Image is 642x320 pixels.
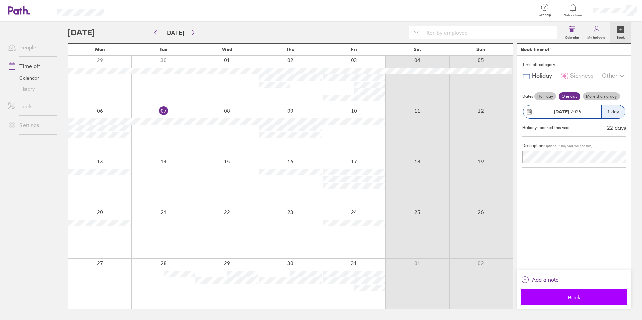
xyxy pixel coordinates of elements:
button: Add a note [521,274,559,285]
span: Dates [522,94,533,99]
strong: [DATE] [554,109,569,115]
span: (Optional. Only you will see this) [543,144,592,148]
span: Description [522,143,543,148]
a: Calendar [3,73,57,84]
a: Book [610,22,631,43]
label: Calendar [561,34,583,40]
span: 2025 [554,109,581,114]
div: 1 day [601,105,625,118]
span: Thu [286,47,294,52]
a: My holidays [583,22,610,43]
label: My holidays [583,34,610,40]
span: Fri [351,47,357,52]
span: Add a note [532,274,559,285]
span: Holiday [532,72,552,79]
input: Filter by employee [420,26,553,39]
div: Other [602,70,626,83]
a: Calendar [561,22,583,43]
span: Sickness [570,72,593,79]
a: Notifications [562,3,584,17]
button: [DATE] [160,27,189,38]
div: Holidays booked this year [522,125,570,130]
label: Book [613,34,629,40]
span: Wed [222,47,232,52]
span: Tue [159,47,167,52]
a: Settings [3,118,57,132]
button: [DATE] 20251 day [522,102,626,122]
a: History [3,84,57,94]
span: Notifications [562,13,584,17]
a: Tools [3,100,57,113]
button: Book [521,289,627,305]
label: Half day [534,92,556,100]
a: Time off [3,59,57,73]
span: Get help [534,13,556,17]
div: 22 days [607,125,626,131]
span: Sat [414,47,421,52]
span: Mon [95,47,105,52]
div: Time off category [522,60,626,70]
div: Book time off [521,47,551,52]
span: Book [526,294,623,300]
a: People [3,41,57,54]
label: More than a day [583,92,620,100]
span: Sun [476,47,485,52]
label: One day [559,92,580,100]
